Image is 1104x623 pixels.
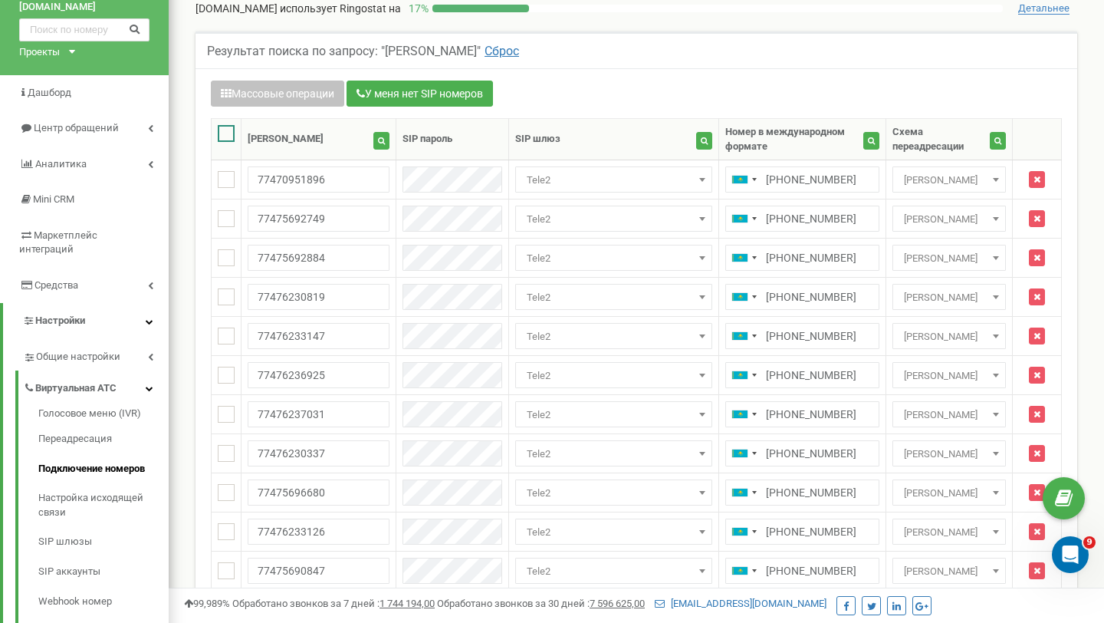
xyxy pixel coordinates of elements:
[892,440,1006,466] span: Сергей Астана
[515,284,712,310] span: Tele2
[38,454,169,484] a: Подключение номеров
[184,598,230,609] span: 99,989%
[725,206,879,232] input: 8 (771) 000 9998
[726,246,761,270] div: Telephone country code
[515,245,712,271] span: Tele2
[521,170,707,191] span: Tele2
[347,81,493,107] button: У меня нет SIP номеров
[280,2,401,15] span: использует Ringostat на
[515,558,712,584] span: Tele2
[481,44,519,58] a: Сброс
[726,285,761,309] div: Telephone country code
[892,362,1006,388] span: Сергей Астана
[521,443,707,465] span: Tele2
[515,519,712,545] span: Tele2
[38,557,169,587] a: SIP аккаунты
[38,587,169,617] a: Webhook номер
[726,324,761,348] div: Telephone country code
[515,166,712,193] span: Tele2
[379,598,435,609] u: 1 744 194,00
[898,248,1001,269] span: Сергей Астана
[515,440,712,466] span: Tele2
[35,158,87,170] span: Аналитика
[655,598,826,609] a: [EMAIL_ADDRESS][DOMAIN_NAME]
[396,119,509,160] th: SIP пароль
[515,206,712,232] span: Tele2
[35,381,117,396] span: Виртуальная АТС
[515,323,712,349] span: Tele2
[725,166,879,193] input: 8 (771) 000 9998
[725,480,879,506] input: 8 (771) 000 9998
[725,323,879,349] input: 8 (771) 000 9998
[898,365,1001,387] span: Сергей Астана
[23,339,169,371] a: Общие настройки
[892,480,1006,506] span: Сергей Астана
[725,245,879,271] input: 8 (771) 000 9998
[521,287,707,308] span: Tele2
[521,483,707,504] span: Tele2
[401,1,432,16] p: 17 %
[232,598,435,609] span: Обработано звонков за 7 дней :
[19,229,97,255] span: Маркетплейс интеграций
[437,598,645,609] span: Обработано звонков за 30 дней :
[36,350,120,364] span: Общие настройки
[1052,536,1089,573] iframe: Intercom live chat
[515,362,712,388] span: Tele2
[898,404,1001,426] span: Сергей Астана
[898,483,1001,504] span: Сергей Астана
[898,561,1001,582] span: Сергей Астана
[521,404,707,426] span: Tele2
[898,209,1001,230] span: Сергей Астана
[35,315,85,326] span: Настройки
[211,81,344,107] button: Массовые операции
[1018,2,1069,15] span: Детальнее
[898,326,1001,348] span: Сергей Астана
[892,166,1006,193] span: Сергей Астана
[19,45,60,60] div: Проекты
[515,401,712,427] span: Tele2
[892,125,990,153] div: Схема переадресации
[33,193,74,205] span: Mini CRM
[726,519,761,544] div: Telephone country code
[195,1,401,16] p: [DOMAIN_NAME]
[726,480,761,505] div: Telephone country code
[521,248,707,269] span: Tele2
[725,440,879,466] input: 8 (771) 000 9998
[1083,536,1096,549] span: 9
[19,18,149,41] input: Поиск по номеру
[521,365,707,387] span: Tele2
[248,132,324,147] div: [PERSON_NAME]
[725,125,863,153] div: Номер в международном формате
[38,527,169,557] a: SIP шлюзы
[892,245,1006,271] span: Сергей Астана
[28,87,71,98] span: Дашборд
[207,44,519,58] h5: Результат поиска по запросу: "[PERSON_NAME]"
[898,287,1001,308] span: Сергей Астана
[892,519,1006,545] span: Сергей Астана
[892,284,1006,310] span: Сергей Астана
[23,371,169,402] a: Виртуальная АТС
[38,407,169,425] a: Голосовое меню (IVR)
[38,424,169,454] a: Переадресация
[892,323,1006,349] span: Сергей Астана
[726,559,761,583] div: Telephone country code
[521,326,707,348] span: Tele2
[34,279,78,291] span: Средства
[34,122,119,133] span: Центр обращений
[898,443,1001,465] span: Сергей Астана
[726,363,761,387] div: Telephone country code
[515,132,560,147] div: SIP шлюз
[725,519,879,545] input: 8 (771) 000 9998
[521,561,707,582] span: Tele2
[515,480,712,506] span: Tele2
[725,362,879,388] input: 8 (771) 000 9998
[3,303,169,339] a: Настройки
[892,401,1006,427] span: Сергей Астана
[898,170,1001,191] span: Сергей Астана
[892,558,1006,584] span: Сергей Астана
[38,483,169,527] a: Настройка исходящей связи
[726,402,761,427] div: Telephone country code
[892,206,1006,232] span: Сергей Астана
[725,401,879,427] input: 8 (771) 000 9998
[521,209,707,230] span: Tele2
